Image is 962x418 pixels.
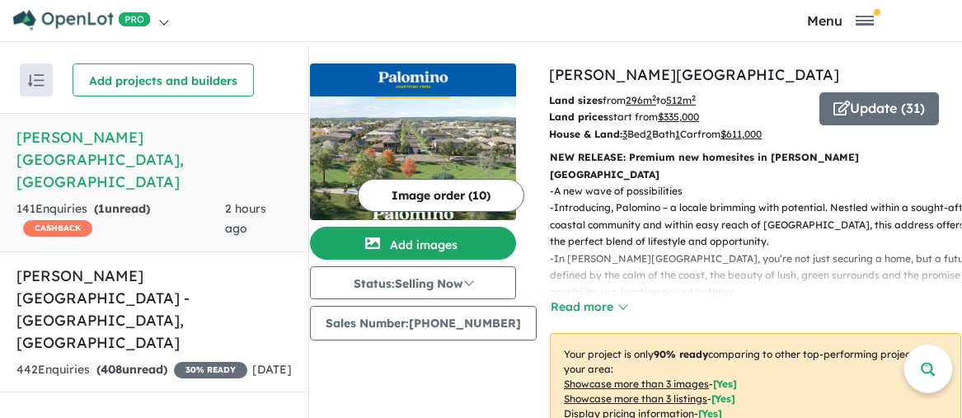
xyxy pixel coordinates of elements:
[675,128,680,140] u: 1
[310,227,516,260] button: Add images
[654,348,708,360] b: 90 % ready
[16,360,247,380] div: 442 Enquir ies
[711,392,735,405] span: [ Yes ]
[549,65,839,84] a: [PERSON_NAME][GEOGRAPHIC_DATA]
[549,94,603,106] b: Land sizes
[225,201,266,236] span: 2 hours ago
[252,362,292,377] span: [DATE]
[724,12,958,28] button: Toggle navigation
[310,306,537,341] button: Sales Number:[PHONE_NUMBER]
[96,362,167,377] strong: ( unread)
[73,63,254,96] button: Add projects and builders
[646,128,652,140] u: 2
[317,70,509,90] img: Palomino - Armstrong Creek Logo
[13,10,151,31] img: Openlot PRO Logo White
[310,63,516,220] a: Palomino - Armstrong Creek LogoPalomino - Armstrong Creek
[358,179,524,212] button: Image order (10)
[720,128,762,140] u: $ 611,000
[98,201,105,216] span: 1
[692,93,696,102] sup: 2
[550,149,961,183] p: NEW RELEASE: Premium new homesites in [PERSON_NAME][GEOGRAPHIC_DATA]
[549,128,622,140] b: House & Land:
[564,392,707,405] u: Showcase more than 3 listings
[564,378,709,390] u: Showcase more than 3 images
[16,265,292,354] h5: [PERSON_NAME][GEOGRAPHIC_DATA] - [GEOGRAPHIC_DATA] , [GEOGRAPHIC_DATA]
[666,94,696,106] u: 512 m
[23,220,92,237] span: CASHBACK
[310,96,516,220] img: Palomino - Armstrong Creek
[549,92,807,109] p: from
[652,93,656,102] sup: 2
[16,126,292,193] h5: [PERSON_NAME][GEOGRAPHIC_DATA] , [GEOGRAPHIC_DATA]
[713,378,737,390] span: [ Yes ]
[656,94,696,106] span: to
[819,92,939,125] button: Update (31)
[622,128,627,140] u: 3
[658,110,699,123] u: $ 335,000
[626,94,656,106] u: 296 m
[549,110,608,123] b: Land prices
[28,74,45,87] img: sort.svg
[101,362,122,377] span: 408
[174,362,247,378] span: 30 % READY
[550,298,627,317] button: Read more
[549,126,807,143] p: Bed Bath Car from
[310,266,516,299] button: Status:Selling Now
[16,200,225,239] div: 141 Enquir ies
[549,109,807,125] p: start from
[94,201,150,216] strong: ( unread)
